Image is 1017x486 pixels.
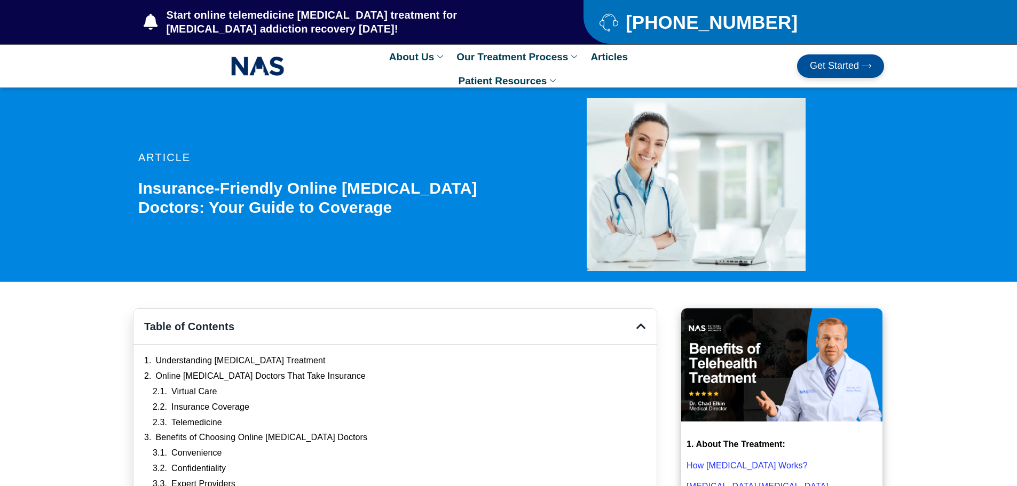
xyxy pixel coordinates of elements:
[451,45,585,69] a: Our Treatment Process
[687,440,785,449] strong: 1. About The Treatment:
[384,45,451,69] a: About Us
[585,45,633,69] a: Articles
[810,61,859,71] span: Get Started
[623,15,798,29] span: [PHONE_NUMBER]
[164,8,541,36] span: Start online telemedicine [MEDICAL_DATA] treatment for [MEDICAL_DATA] addiction recovery [DATE]!
[156,355,326,367] a: Understanding [MEDICAL_DATA] Treatment
[171,402,249,413] a: Insurance Coverage
[138,179,514,217] h1: Insurance-Friendly Online [MEDICAL_DATA] Doctors: Your Guide to Coverage
[171,386,217,397] a: Virtual Care
[797,54,884,78] a: Get Started
[171,448,222,459] a: Convenience
[144,8,541,36] a: Start online telemedicine [MEDICAL_DATA] treatment for [MEDICAL_DATA] addiction recovery [DATE]!
[231,54,285,78] img: NAS_email_signature-removebg-preview.png
[687,461,808,470] a: How [MEDICAL_DATA] Works?
[587,98,806,271] img: Telemedicine-Suboxone-Doctors-for-Opioid-Addiction-Treatment-in-Tennessee
[144,320,636,333] h4: Table of Contents
[156,371,366,382] a: Online [MEDICAL_DATA] Doctors That Take Insurance
[171,463,226,474] a: Confidentiality
[600,13,857,31] a: [PHONE_NUMBER]
[636,321,646,332] div: Close table of contents
[453,69,564,93] a: Patient Resources
[171,417,222,428] a: Telemedicine
[138,152,514,163] p: article
[681,308,882,421] img: Benefits of Telehealth Suboxone Treatment that you should know
[156,432,368,443] a: Benefits of Choosing Online [MEDICAL_DATA] Doctors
